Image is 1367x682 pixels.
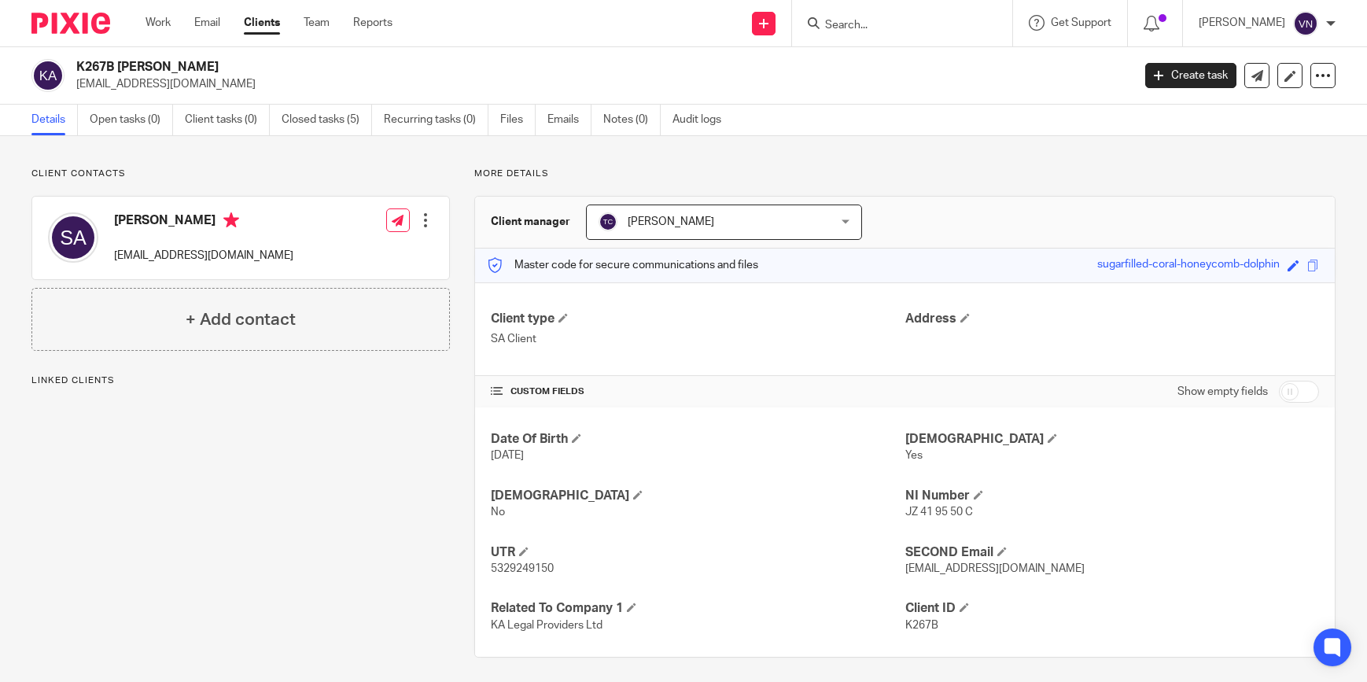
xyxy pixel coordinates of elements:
span: No [491,507,505,518]
p: [PERSON_NAME] [1199,15,1285,31]
span: [DATE] [491,450,524,461]
label: Show empty fields [1177,384,1268,400]
h2: K267B [PERSON_NAME] [76,59,912,76]
a: Work [146,15,171,31]
img: Pixie [31,13,110,34]
span: Yes [905,450,923,461]
i: Primary [223,212,239,228]
h4: UTR [491,544,905,561]
p: [EMAIL_ADDRESS][DOMAIN_NAME] [76,76,1122,92]
a: Details [31,105,78,135]
a: Files [500,105,536,135]
h4: [PERSON_NAME] [114,212,293,232]
img: svg%3E [1293,11,1318,36]
p: SA Client [491,331,905,347]
span: JZ 41 95 50 C [905,507,973,518]
a: Recurring tasks (0) [384,105,488,135]
img: svg%3E [599,212,617,231]
h4: [DEMOGRAPHIC_DATA] [905,431,1319,448]
span: Get Support [1051,17,1111,28]
h4: Address [905,311,1319,327]
span: KA Legal Providers Ltd [491,620,602,631]
a: Create task [1145,63,1236,88]
h4: Client type [491,311,905,327]
p: [EMAIL_ADDRESS][DOMAIN_NAME] [114,248,293,264]
span: K267B [905,620,938,631]
div: sugarfilled-coral-honeycomb-dolphin [1097,256,1280,275]
p: Client contacts [31,168,450,180]
input: Search [824,19,965,33]
span: 5329249150 [491,563,554,574]
h4: Client ID [905,600,1319,617]
a: Audit logs [672,105,733,135]
p: More details [474,168,1336,180]
a: Emails [547,105,591,135]
img: svg%3E [48,212,98,263]
a: Email [194,15,220,31]
a: Reports [353,15,392,31]
a: Clients [244,15,280,31]
h4: Related To Company 1 [491,600,905,617]
h4: CUSTOM FIELDS [491,385,905,398]
a: Notes (0) [603,105,661,135]
p: Linked clients [31,374,450,387]
h4: NI Number [905,488,1319,504]
h4: Date Of Birth [491,431,905,448]
h4: SECOND Email [905,544,1319,561]
a: Team [304,15,330,31]
a: Closed tasks (5) [282,105,372,135]
h3: Client manager [491,214,570,230]
a: Open tasks (0) [90,105,173,135]
img: svg%3E [31,59,64,92]
h4: + Add contact [186,308,296,332]
span: [PERSON_NAME] [628,216,714,227]
p: Master code for secure communications and files [487,257,758,273]
a: Client tasks (0) [185,105,270,135]
h4: [DEMOGRAPHIC_DATA] [491,488,905,504]
span: [EMAIL_ADDRESS][DOMAIN_NAME] [905,563,1085,574]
